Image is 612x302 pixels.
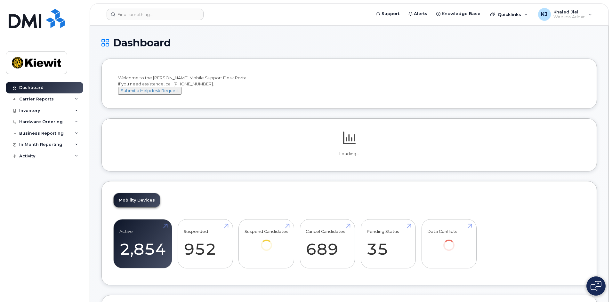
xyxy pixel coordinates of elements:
[184,223,227,265] a: Suspended 952
[306,223,349,265] a: Cancel Candidates 689
[114,193,160,207] a: Mobility Devices
[118,87,181,95] button: Submit a Helpdesk Request
[591,281,601,291] img: Open chat
[245,223,288,259] a: Suspend Candidates
[366,223,410,265] a: Pending Status 35
[101,37,597,48] h1: Dashboard
[427,223,471,259] a: Data Conflicts
[118,75,580,95] div: Welcome to the [PERSON_NAME] Mobile Support Desk Portal If you need assistance, call [PHONE_NUMBER].
[118,88,181,93] a: Submit a Helpdesk Request
[113,151,585,157] p: Loading...
[119,223,166,265] a: Active 2,854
